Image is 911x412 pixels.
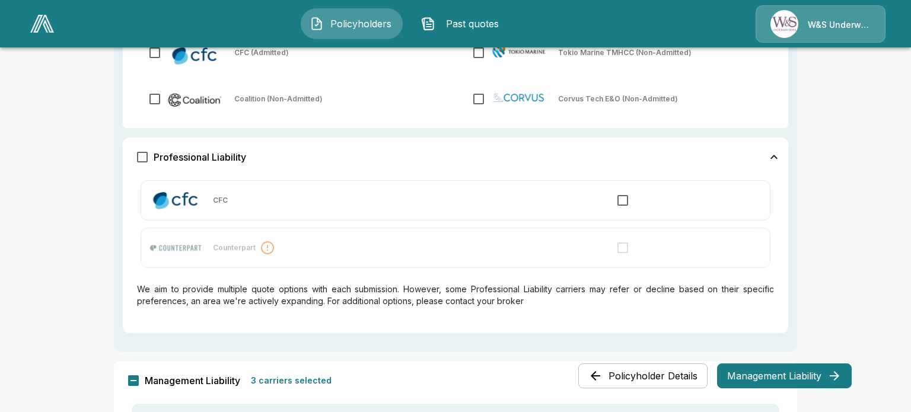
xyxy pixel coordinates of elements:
[329,17,394,31] span: Policyholders
[558,49,692,56] p: Tokio Marine TMHCC (Non-Admitted)
[30,15,54,33] img: AA Logo
[148,189,203,211] img: CFC
[301,8,403,39] button: Policyholders IconPolicyholders
[135,79,453,119] div: Coalition (Non-Admitted)Coalition (Non-Admitted)
[458,79,776,119] div: Corvus Tech E&O (Non-Admitted)Corvus Tech E&O (Non-Admitted)
[246,375,336,386] p: 3 carriers selected
[491,91,546,103] img: Corvus Tech E&O (Non-Admitted)
[421,17,435,31] img: Past quotes Icon
[154,152,246,162] span: Professional Liability
[114,361,797,400] div: Management Liability3 carriers selected
[717,363,852,388] button: Management Liability
[578,363,708,388] button: Policyholder Details
[234,49,289,56] p: CFC (Admitted)
[123,138,788,177] div: Professional Liability
[458,33,776,73] div: Tokio Marine TMHCC (Non-Admitted)Tokio Marine TMHCC (Non-Admitted)
[491,44,546,59] img: Tokio Marine TMHCC (Non-Admitted)
[213,244,256,251] p: Counterpart
[135,33,453,73] div: CFC (Admitted)CFC (Admitted)
[148,238,203,257] img: Counterpart
[234,95,323,103] p: Coalition (Non-Admitted)
[167,44,222,66] img: CFC (Admitted)
[145,376,240,385] span: Management Liability
[310,17,324,31] img: Policyholders Icon
[412,8,514,39] button: Past quotes IconPast quotes
[137,283,774,307] p: We aim to provide multiple quote options with each submission. However, some Professional Liabili...
[440,17,505,31] span: Past quotes
[213,197,228,204] p: CFC
[558,95,678,103] p: Corvus Tech E&O (Non-Admitted)
[167,91,222,109] img: Coalition (Non-Admitted)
